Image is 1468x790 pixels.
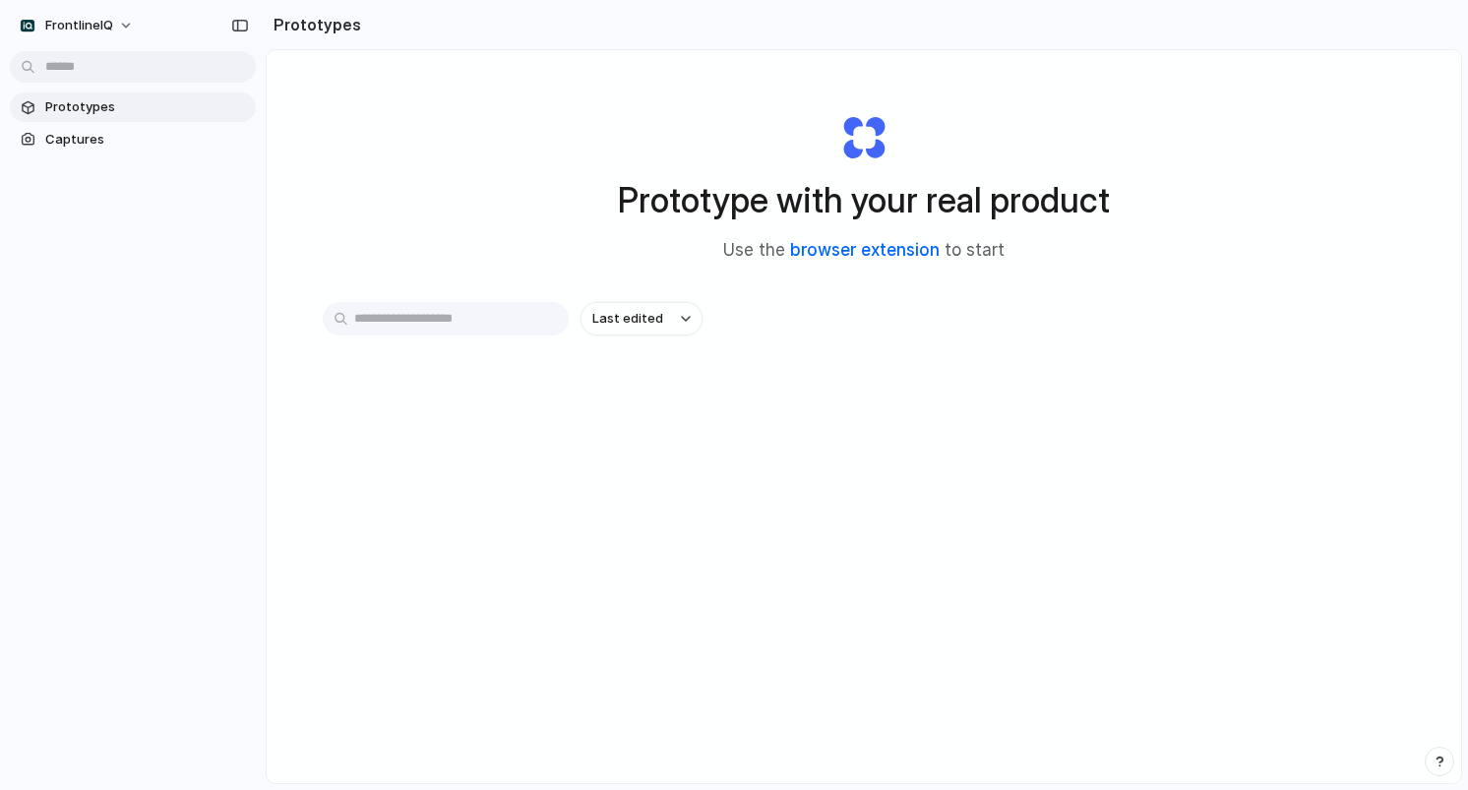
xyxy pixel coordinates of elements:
a: browser extension [790,240,940,260]
h2: Prototypes [266,13,361,36]
span: FrontlineIQ [45,16,113,35]
a: Prototypes [10,92,256,122]
span: Last edited [592,309,663,329]
button: Last edited [581,302,703,335]
a: Captures [10,125,256,154]
span: Prototypes [45,97,248,117]
span: Use the to start [723,238,1005,264]
button: FrontlineIQ [10,10,144,41]
span: Captures [45,130,248,150]
h1: Prototype with your real product [618,174,1110,226]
